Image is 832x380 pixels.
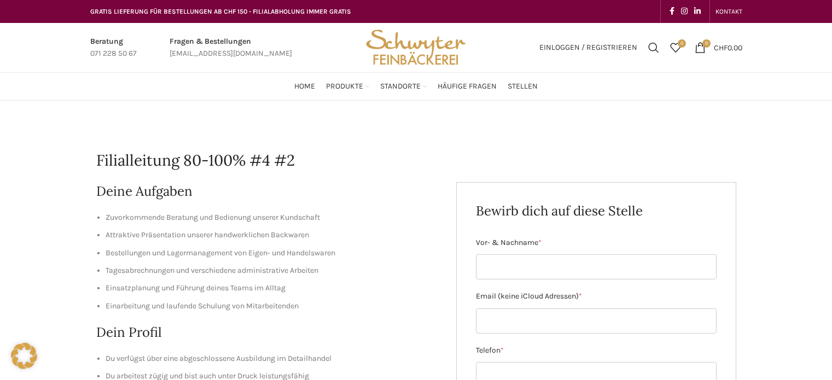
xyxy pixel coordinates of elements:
li: Tagesabrechnungen und verschiedene administrative Arbeiten [106,265,440,277]
span: 0 [678,39,686,48]
a: Instagram social link [678,4,691,19]
div: Main navigation [85,75,748,97]
a: 0 [665,37,686,59]
a: Site logo [362,42,469,51]
a: Infobox link [170,36,292,60]
li: Du verfügst über eine abgeschlossene Ausbildung im Detailhandel [106,353,440,365]
label: Telefon [476,344,717,356]
a: Suchen [643,37,665,59]
a: Facebook social link [666,4,678,19]
span: Produkte [326,81,363,92]
a: Häufige Fragen [438,75,497,97]
li: Zuvorkommende Beratung und Bedienung unserer Kundschaft [106,212,440,224]
li: Einarbeitung und laufende Schulung von Mitarbeitenden [106,300,440,312]
h1: Filialleitung 80-100% #4 #2 [96,150,736,171]
h2: Deine Aufgaben [96,182,440,201]
li: Einsatzplanung und Führung deines Teams im Alltag [106,282,440,294]
span: Stellen [508,81,538,92]
h2: Bewirb dich auf diese Stelle [476,202,717,220]
a: Linkedin social link [691,4,704,19]
li: Bestellungen und Lagermanagement von Eigen- und Handelswaren [106,247,440,259]
a: Standorte [380,75,427,97]
span: GRATIS LIEFERUNG FÜR BESTELLUNGEN AB CHF 150 - FILIALABHOLUNG IMMER GRATIS [90,8,351,15]
bdi: 0.00 [714,43,742,52]
span: Einloggen / Registrieren [539,44,637,51]
a: 0 CHF0.00 [689,37,748,59]
label: Email (keine iCloud Adressen) [476,290,717,302]
a: Einloggen / Registrieren [534,37,643,59]
h2: Dein Profil [96,323,440,342]
span: Home [294,81,315,92]
a: Stellen [508,75,538,97]
span: KONTAKT [715,8,742,15]
span: Standorte [380,81,421,92]
li: Attraktive Präsentation unserer handwerklichen Backwaren [106,229,440,241]
label: Vor- & Nachname [476,237,717,249]
span: CHF [714,43,728,52]
a: Infobox link [90,36,137,60]
div: Secondary navigation [710,1,748,22]
span: 0 [702,39,711,48]
a: Produkte [326,75,369,97]
a: KONTAKT [715,1,742,22]
a: Home [294,75,315,97]
div: Meine Wunschliste [665,37,686,59]
span: Häufige Fragen [438,81,497,92]
img: Bäckerei Schwyter [362,23,469,72]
